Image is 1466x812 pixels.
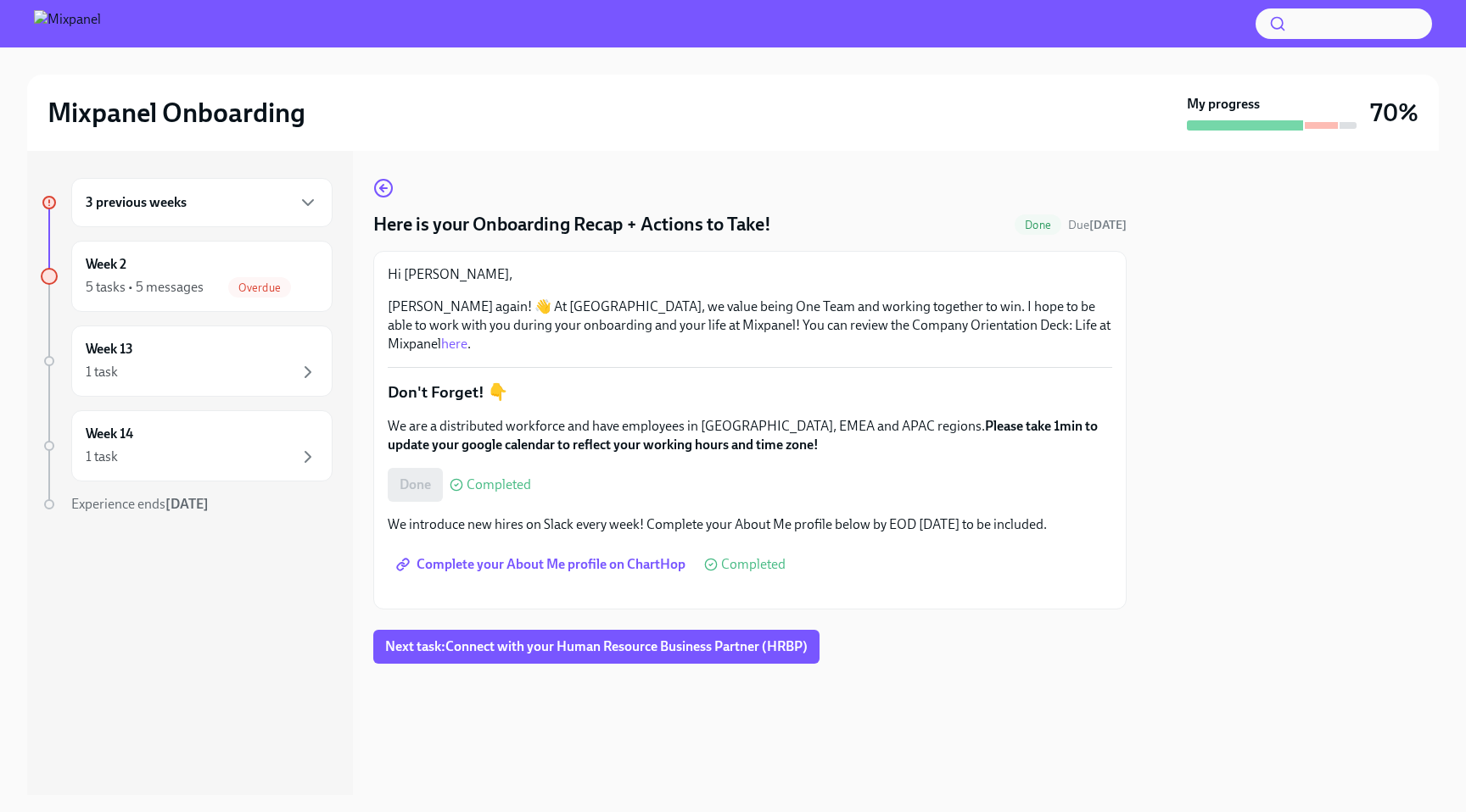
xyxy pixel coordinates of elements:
[467,478,531,492] span: Completed
[1068,217,1127,233] span: June 1st, 2025 12:00
[388,515,1112,534] p: We introduce new hires on Slack every week! Complete your About Me profile below by EOD [DATE] to...
[86,448,118,466] div: 1 task
[86,363,118,381] div: 1 task
[1015,219,1061,231] span: Done
[1068,218,1127,232] span: Due
[1089,218,1127,232] strong: [DATE]
[86,278,204,297] div: 5 tasks • 5 messages
[34,10,101,37] img: Mixpanel
[71,178,333,227] div: 3 previous weeks
[388,381,1112,403] p: Don't Forget! 👇
[71,496,209,512] span: Experience ends
[441,336,467,352] a: here
[41,410,333,481] a: Week 141 task
[388,298,1112,353] p: [PERSON_NAME] again! 👋 At [GEOGRAPHIC_DATA], we value being One Team and working together to win....
[1187,95,1260,114] strong: My progress
[1370,97,1418,128] h3: 70%
[388,548,697,581] a: Complete your About Me profile on ChartHop
[86,255,126,274] h6: Week 2
[41,241,333,312] a: Week 25 tasks • 5 messagesOverdue
[48,96,305,130] h2: Mixpanel Onboarding
[400,556,685,573] span: Complete your About Me profile on ChartHop
[86,193,187,212] h6: 3 previous weeks
[228,281,291,294] span: Overdue
[165,496,209,512] strong: [DATE]
[385,638,808,655] span: Next task : Connect with your Human Resource Business Partner (HRBP)
[86,425,133,443] h6: Week 14
[373,630,820,664] button: Next task:Connect with your Human Resource Business Partner (HRBP)
[41,325,333,397] a: Week 131 task
[721,558,786,571] span: Completed
[388,265,1112,284] p: Hi [PERSON_NAME],
[86,340,133,359] h6: Week 13
[373,212,771,237] h4: Here is your Onboarding Recap + Actions to Take!
[388,418,1098,453] strong: Please take 1min to update your google calendar to reflect your working hours and time zone!
[388,417,1112,454] p: We are a distributed workforce and have employees in [GEOGRAPHIC_DATA], EMEA and APAC regions.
